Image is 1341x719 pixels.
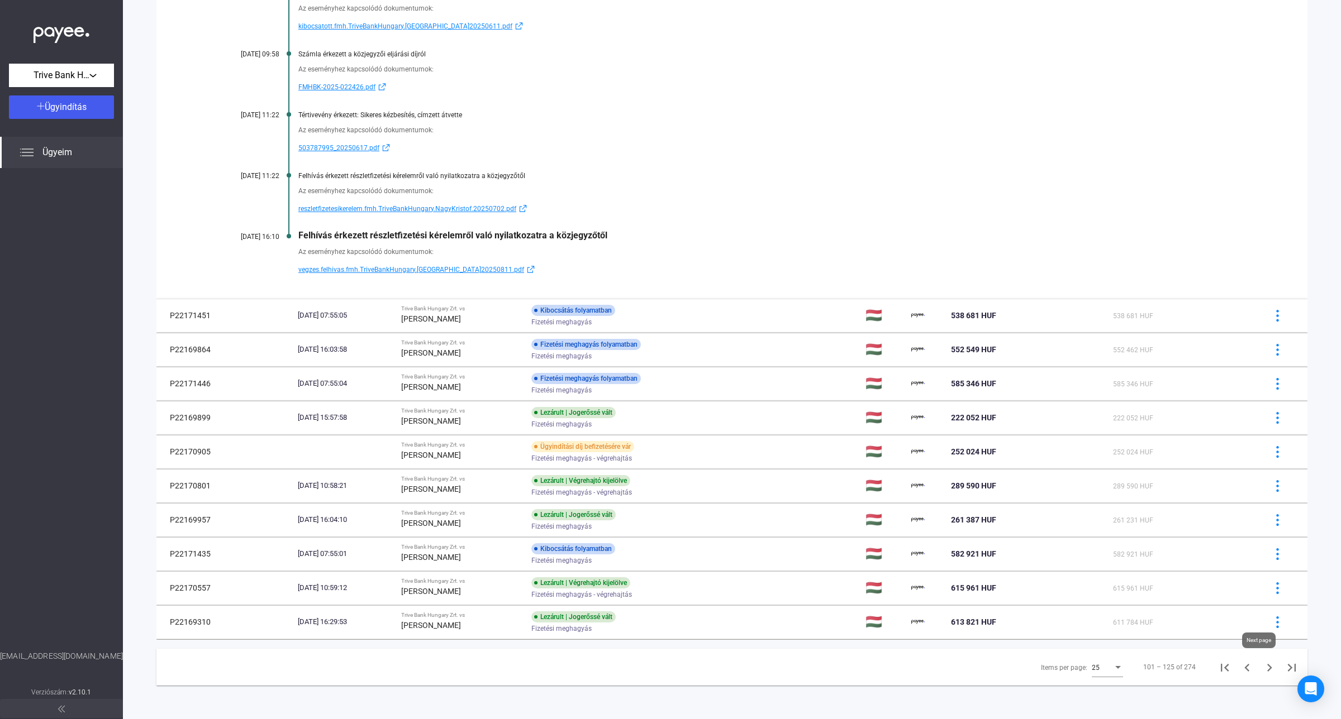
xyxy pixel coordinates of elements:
span: Trive Bank Hungary Zrt. [34,69,89,82]
div: [DATE] 07:55:04 [298,378,393,389]
span: 25 [1092,664,1100,672]
button: Trive Bank Hungary Zrt. [9,64,114,87]
div: Lezárult | Jogerőssé vált [531,407,616,418]
button: more-blue [1266,474,1289,497]
div: Trive Bank Hungary Zrt. vs [401,408,522,414]
span: Fizetési meghagyás [531,315,592,329]
img: payee-logo [911,343,925,356]
td: P22169864 [156,333,293,366]
span: Ügyindítás [45,102,87,112]
div: Lezárult | Jogerőssé vált [531,611,616,622]
img: more-blue [1272,514,1283,526]
a: 503787995_20250617.pdfexternal-link-blue [298,141,1252,155]
button: Next page [1258,656,1281,678]
button: more-blue [1266,508,1289,531]
strong: [PERSON_NAME] [401,450,461,459]
strong: [PERSON_NAME] [401,519,461,528]
td: 🇭🇺 [861,469,907,502]
div: [DATE] 11:22 [212,172,279,180]
div: [DATE] 07:55:01 [298,548,393,559]
span: reszletfizetesikerelem.fmh.TriveBankHungary.NagyKristof.20250702.pdf [298,202,516,215]
div: Felhívás érkezett részletfizetési kérelemről való nyilatkozatra a közjegyzőtől [298,230,1252,241]
strong: [PERSON_NAME] [401,553,461,562]
span: 222 052 HUF [951,413,996,422]
span: Ügyeim [42,146,72,159]
span: Fizetési meghagyás [531,349,592,363]
img: payee-logo [911,445,925,458]
div: [DATE] 10:59:12 [298,582,393,593]
div: Trive Bank Hungary Zrt. vs [401,510,522,516]
div: [DATE] 16:10 [212,233,279,241]
div: Kibocsátás folyamatban [531,543,615,554]
img: more-blue [1272,616,1283,628]
div: Felhívás érkezett részletfizetési kérelemről való nyilatkozatra a közjegyzőtől [298,172,1252,180]
img: white-payee-white-dot.svg [34,21,89,44]
mat-select: Items per page: [1092,660,1123,674]
img: more-blue [1272,310,1283,322]
div: Trive Bank Hungary Zrt. vs [401,373,522,380]
span: 252 024 HUF [951,447,996,456]
div: Trive Bank Hungary Zrt. vs [401,339,522,346]
img: more-blue [1272,548,1283,560]
div: Trive Bank Hungary Zrt. vs [401,544,522,550]
img: external-link-blue [512,22,526,30]
span: Fizetési meghagyás [531,520,592,533]
strong: [PERSON_NAME] [401,621,461,630]
img: payee-logo [911,547,925,560]
img: list.svg [20,146,34,159]
td: P22170557 [156,571,293,605]
span: FMHBK-2025-022426.pdf [298,80,375,94]
img: external-link-blue [375,83,389,91]
span: Fizetési meghagyás [531,418,592,431]
td: P22171446 [156,367,293,400]
span: 289 590 HUF [1113,482,1153,490]
img: more-blue [1272,412,1283,424]
img: external-link-blue [516,204,530,213]
button: more-blue [1266,542,1289,565]
strong: v2.10.1 [69,688,92,696]
button: First page [1214,656,1236,678]
strong: [PERSON_NAME] [401,416,461,425]
div: [DATE] 09:58 [212,50,279,58]
img: payee-logo [911,479,925,492]
div: [DATE] 16:29:53 [298,616,393,627]
div: Items per page: [1041,661,1087,674]
button: Ügyindítás [9,95,114,119]
strong: [PERSON_NAME] [401,485,461,493]
button: more-blue [1266,610,1289,634]
div: Az eseményhez kapcsolódó dokumentumok: [298,246,1252,257]
img: more-blue [1272,446,1283,458]
button: more-blue [1266,406,1289,429]
img: external-link-blue [379,143,393,152]
div: [DATE] 16:03:58 [298,344,393,355]
div: Ügyindítási díj befizetésére vár [531,441,634,452]
button: more-blue [1266,576,1289,600]
td: P22171435 [156,537,293,571]
strong: [PERSON_NAME] [401,587,461,596]
strong: [PERSON_NAME] [401,382,461,391]
span: 615 961 HUF [951,583,996,592]
td: P22170801 [156,469,293,502]
span: Fizetési meghagyás [531,554,592,567]
strong: [PERSON_NAME] [401,314,461,323]
a: reszletfizetesikerelem.fmh.TriveBankHungary.NagyKristof.20250702.pdfexternal-link-blue [298,202,1252,215]
td: 🇭🇺 [861,503,907,536]
div: Trive Bank Hungary Zrt. vs [401,476,522,482]
div: Fizetési meghagyás folyamatban [531,373,641,384]
td: 🇭🇺 [861,367,907,400]
a: vegzes.felhivas.fmh.TriveBankHungary.[GEOGRAPHIC_DATA]20250811.pdfexternal-link-blue [298,263,1252,276]
strong: [PERSON_NAME] [401,348,461,357]
span: 613 821 HUF [951,617,996,626]
button: Previous page [1236,656,1258,678]
td: 🇭🇺 [861,299,907,332]
img: payee-logo [911,309,925,322]
img: more-blue [1272,378,1283,390]
span: 261 387 HUF [951,515,996,524]
div: Trive Bank Hungary Zrt. vs [401,612,522,619]
span: 582 921 HUF [1113,550,1153,558]
td: 🇭🇺 [861,435,907,468]
img: payee-logo [911,615,925,629]
div: Next page [1242,632,1276,648]
span: Fizetési meghagyás - végrehajtás [531,588,632,601]
span: 289 590 HUF [951,481,996,490]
